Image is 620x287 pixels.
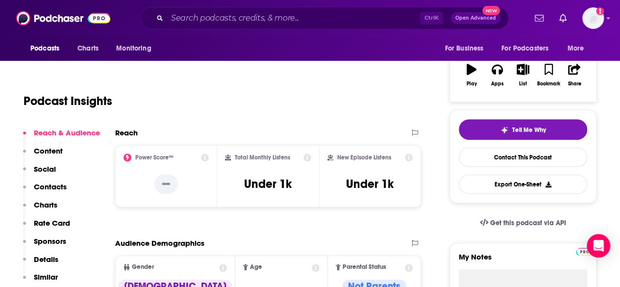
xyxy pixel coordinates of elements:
[34,255,58,264] p: Details
[23,128,100,146] button: Reach & Audience
[438,39,496,58] button: open menu
[490,219,566,227] span: Get this podcast via API
[346,177,394,191] h3: Under 1k
[337,154,391,161] h2: New Episode Listens
[140,7,509,29] div: Search podcasts, credits, & more...
[491,81,504,87] div: Apps
[135,154,174,161] h2: Power Score™
[561,39,596,58] button: open menu
[250,264,262,270] span: Age
[235,154,290,161] h2: Total Monthly Listens
[459,175,587,194] button: Export One-Sheet
[576,246,593,256] a: Pro website
[167,10,420,26] input: Search podcasts, credits, & more...
[451,12,500,24] button: Open AdvancedNew
[537,81,560,87] div: Bookmark
[459,252,587,269] label: My Notes
[500,126,508,134] img: tell me why sparkle
[455,16,496,21] span: Open Advanced
[34,128,100,137] p: Reach & Audience
[24,94,112,108] h1: Podcast Insights
[519,81,527,87] div: List
[459,119,587,140] button: tell me why sparkleTell Me Why
[115,128,138,137] h2: Reach
[568,81,581,87] div: Share
[459,57,484,93] button: Play
[536,57,561,93] button: Bookmark
[582,7,604,29] span: Logged in as BerkMarc
[30,42,59,55] span: Podcasts
[154,174,178,194] p: --
[23,146,63,164] button: Content
[77,42,99,55] span: Charts
[23,218,70,236] button: Rate Card
[568,42,584,55] span: More
[34,218,70,228] p: Rate Card
[472,211,574,235] a: Get this podcast via API
[343,264,386,270] span: Parental Status
[484,57,510,93] button: Apps
[23,182,67,200] button: Contacts
[34,146,63,156] p: Content
[23,255,58,273] button: Details
[482,6,500,15] span: New
[495,39,563,58] button: open menu
[34,182,67,191] p: Contacts
[555,10,570,26] a: Show notifications dropdown
[132,264,154,270] span: Gender
[445,42,483,55] span: For Business
[34,236,66,246] p: Sponsors
[109,39,164,58] button: open menu
[34,164,56,174] p: Social
[23,164,56,183] button: Social
[531,10,547,26] a: Show notifications dropdown
[16,9,110,27] img: Podchaser - Follow, Share and Rate Podcasts
[34,200,57,209] p: Charts
[34,272,58,282] p: Similar
[116,42,151,55] span: Monitoring
[582,7,604,29] button: Show profile menu
[115,238,204,248] h2: Audience Demographics
[510,57,536,93] button: List
[576,248,593,256] img: Podchaser Pro
[23,236,66,255] button: Sponsors
[582,7,604,29] img: User Profile
[420,12,443,25] span: Ctrl K
[562,57,587,93] button: Share
[467,81,477,87] div: Play
[244,177,292,191] h3: Under 1k
[23,200,57,218] button: Charts
[501,42,548,55] span: For Podcasters
[24,39,72,58] button: open menu
[596,7,604,15] svg: Add a profile image
[459,148,587,167] a: Contact This Podcast
[512,126,546,134] span: Tell Me Why
[587,234,610,258] div: Open Intercom Messenger
[71,39,104,58] a: Charts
